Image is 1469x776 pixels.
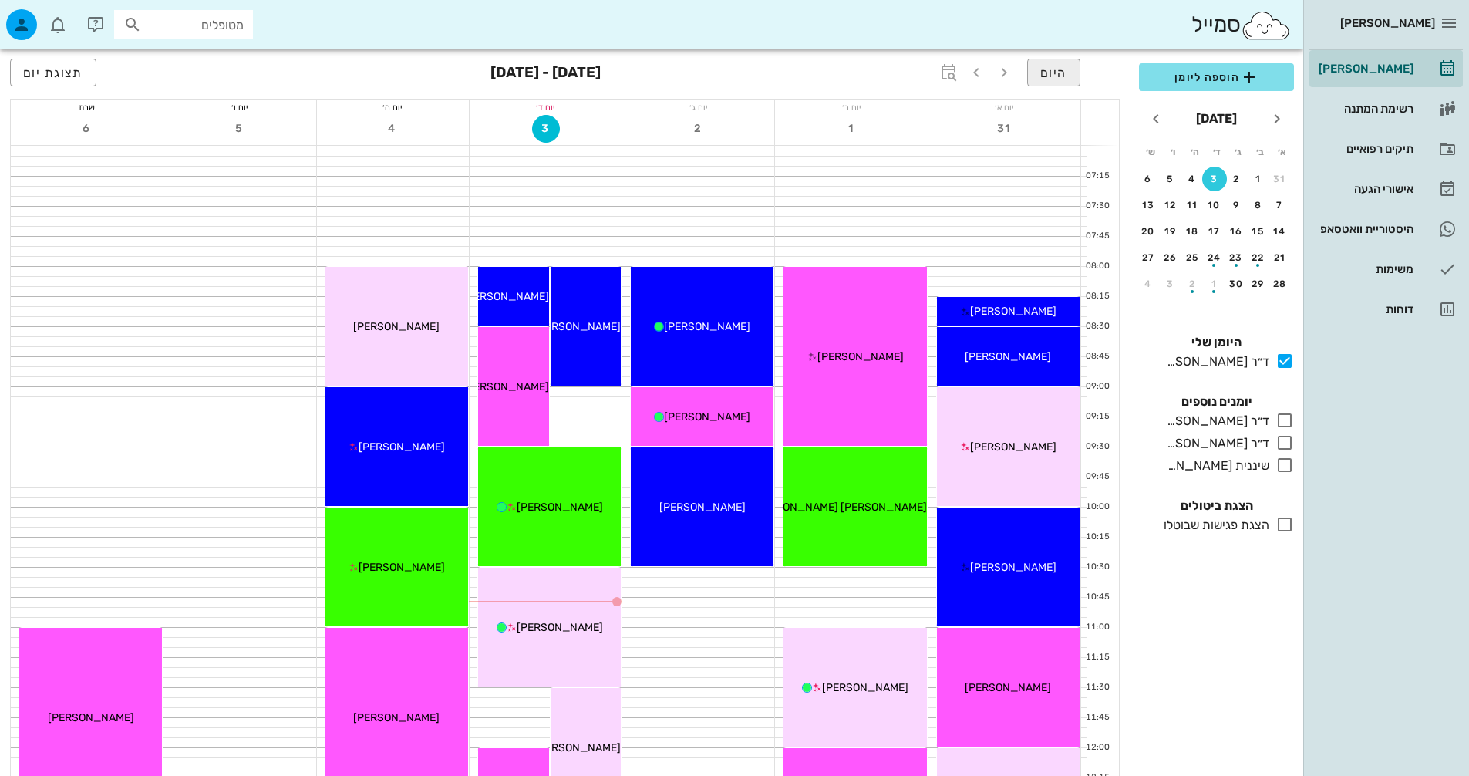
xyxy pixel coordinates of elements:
button: 9 [1224,193,1248,218]
span: 31 [990,122,1018,135]
span: [PERSON_NAME] [970,305,1056,318]
div: 08:45 [1081,350,1113,363]
th: ה׳ [1184,139,1205,165]
div: 09:30 [1081,440,1113,454]
button: 31 [1268,167,1292,191]
button: 31 [990,115,1018,143]
span: 6 [73,122,101,135]
span: [PERSON_NAME] [534,741,621,754]
th: ש׳ [1140,139,1161,165]
div: משימות [1316,263,1413,275]
button: 2 [1224,167,1248,191]
span: [PERSON_NAME] [48,711,134,724]
span: [PERSON_NAME] [965,350,1051,363]
div: 13 [1136,200,1161,211]
span: [PERSON_NAME] [664,410,750,423]
span: היום [1040,66,1067,80]
div: 17 [1202,226,1227,237]
div: 3 [1158,278,1183,289]
a: [PERSON_NAME] [1309,50,1463,87]
a: תיקים רפואיים [1309,130,1463,167]
div: יום ה׳ [317,100,469,115]
th: ג׳ [1228,139,1248,165]
div: 08:00 [1081,260,1113,273]
button: 6 [73,115,101,143]
div: 19 [1158,226,1183,237]
button: 16 [1224,219,1248,244]
button: 1 [837,115,865,143]
button: 19 [1158,219,1183,244]
span: הוספה ליומן [1151,68,1282,86]
div: 11:30 [1081,681,1113,694]
div: סמייל [1191,8,1291,42]
div: שיננית [PERSON_NAME] [1161,457,1269,475]
button: 4 [379,115,406,143]
span: [PERSON_NAME] [970,561,1056,574]
span: [PERSON_NAME] [PERSON_NAME] [752,501,927,514]
div: הצגת פגישות שבוטלו [1157,516,1269,535]
div: 2 [1224,174,1248,184]
span: [PERSON_NAME] [517,621,603,634]
div: 20 [1136,226,1161,237]
div: דוחות [1316,303,1413,315]
button: 2 [1180,272,1205,296]
div: 14 [1268,226,1292,237]
div: 27 [1136,252,1161,263]
div: 3 [1202,174,1227,184]
button: 10 [1202,193,1227,218]
div: 11:45 [1081,711,1113,724]
button: 23 [1224,245,1248,270]
div: 4 [1180,174,1205,184]
span: [PERSON_NAME] [353,320,440,333]
button: 5 [1158,167,1183,191]
button: חודש הבא [1142,105,1170,133]
div: 15 [1246,226,1271,237]
button: 24 [1202,245,1227,270]
div: 09:45 [1081,471,1113,484]
button: 18 [1180,219,1205,244]
button: תצוגת יום [10,59,96,86]
span: [PERSON_NAME] [664,320,750,333]
button: [DATE] [1190,103,1243,134]
a: דוחות [1309,291,1463,328]
div: יום ד׳ [470,100,622,115]
div: 07:15 [1081,170,1113,183]
button: 4 [1136,272,1161,296]
button: 21 [1268,245,1292,270]
div: 11 [1180,200,1205,211]
span: [PERSON_NAME] [822,681,908,694]
div: 11:00 [1081,621,1113,634]
div: תיקים רפואיים [1316,143,1413,155]
div: [PERSON_NAME] [1316,62,1413,75]
button: 8 [1246,193,1271,218]
div: 28 [1268,278,1292,289]
div: יום ב׳ [775,100,927,115]
div: 21 [1268,252,1292,263]
span: 5 [226,122,254,135]
h4: יומנים נוספים [1139,393,1294,411]
div: 07:30 [1081,200,1113,213]
button: 3 [1158,272,1183,296]
div: 10:45 [1081,591,1113,604]
div: 11:15 [1081,651,1113,664]
span: [PERSON_NAME] [1340,16,1435,30]
div: 7 [1268,200,1292,211]
span: [PERSON_NAME] [353,711,440,724]
span: [PERSON_NAME] [659,501,746,514]
div: 6 [1136,174,1161,184]
span: [PERSON_NAME] [970,440,1056,454]
div: 07:45 [1081,230,1113,243]
button: 12 [1158,193,1183,218]
a: רשימת המתנה [1309,90,1463,127]
div: 12:00 [1081,741,1113,754]
button: הוספה ליומן [1139,63,1294,91]
button: 27 [1136,245,1161,270]
span: [PERSON_NAME] [965,681,1051,694]
h4: הצגת ביטולים [1139,497,1294,515]
button: 17 [1202,219,1227,244]
div: 1 [1246,174,1271,184]
button: 1 [1202,272,1227,296]
button: 7 [1268,193,1292,218]
span: [PERSON_NAME] [817,350,904,363]
button: 15 [1246,219,1271,244]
